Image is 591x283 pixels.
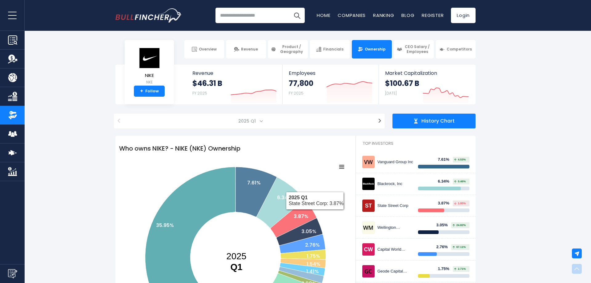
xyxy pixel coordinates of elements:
[305,241,320,249] text: 2.76%
[138,47,160,86] a: NIKE NKE
[278,44,305,54] span: Product / Geography
[192,91,207,96] small: FY 2025
[452,246,466,249] span: 67.11%
[236,117,259,125] span: 2025 Q1
[283,65,378,104] a: Employees 77,800 FY 2025
[317,12,330,18] a: Home
[139,79,160,85] small: NKE
[436,245,452,250] div: 2.76%
[184,40,224,59] a: Overview
[8,111,17,120] img: Ownership
[422,12,444,18] a: Register
[436,223,452,228] div: 3.05%
[454,202,466,205] span: 1.95%
[377,160,413,165] div: Vanguard Group Inc
[114,114,124,128] button: <
[385,79,419,88] strong: $100.67 B
[451,8,476,23] a: Login
[289,70,372,76] span: Employees
[373,12,394,18] a: Ranking
[134,86,165,97] a: +Follow
[436,40,476,59] a: Competitors
[323,47,344,52] span: Financials
[307,253,320,260] text: 1.75%
[356,136,476,151] h2: Top Investors
[413,119,418,123] img: history chart
[375,114,385,128] button: >
[226,251,246,272] text: 2025
[115,8,182,22] a: Go to homepage
[289,91,304,96] small: FY 2025
[306,268,319,275] text: 1.41%
[454,268,466,270] span: 2.71%
[247,179,261,186] text: 7.61%
[294,213,308,220] text: 3.87%
[310,40,350,59] a: Financials
[377,181,413,187] div: Blackrock, Inc
[226,40,266,59] a: Revenue
[447,47,472,52] span: Competitors
[140,88,143,94] strong: +
[385,91,397,96] small: [DATE]
[365,47,386,52] span: Ownership
[377,203,413,208] div: State Street Corp
[377,269,413,274] div: Geode Capital Management, LLC
[377,247,413,252] div: Capital World Investors
[199,47,217,52] span: Overview
[268,40,308,59] a: Product / Geography
[115,8,182,22] img: Bullfincher logo
[454,158,466,161] span: 4.53%
[379,65,475,104] a: Market Capitalization $100.67 B [DATE]
[394,40,434,59] a: CEO Salary / Employees
[139,73,160,78] span: NIKE
[115,140,356,157] h1: Who owns NIKE? - NIKE (NKE) Ownership
[277,194,292,201] text: 6.34%
[377,225,413,230] div: Wellington Management Group LLP
[401,12,414,18] a: Blog
[385,70,469,76] span: Market Capitalization
[438,179,453,184] div: 6.34%
[289,8,305,23] button: Search
[338,12,366,18] a: Companies
[192,70,276,76] span: Revenue
[438,201,453,206] div: 3.87%
[192,79,222,88] strong: $46.31 B
[156,222,174,229] text: 35.95%
[289,79,313,88] strong: 77,800
[438,157,453,162] div: 7.61%
[230,262,242,272] tspan: Q1
[127,114,372,128] span: 2025 Q1
[301,228,316,235] text: 3.05%
[454,180,466,183] span: 0.46%
[186,65,283,104] a: Revenue $46.31 B FY 2025
[421,118,455,124] span: History Chart
[307,261,320,268] text: 1.54%
[404,44,431,54] span: CEO Salary / Employees
[241,47,258,52] span: Revenue
[452,224,466,227] span: 24.82%
[438,266,453,272] div: 1.75%
[352,40,392,59] a: Ownership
